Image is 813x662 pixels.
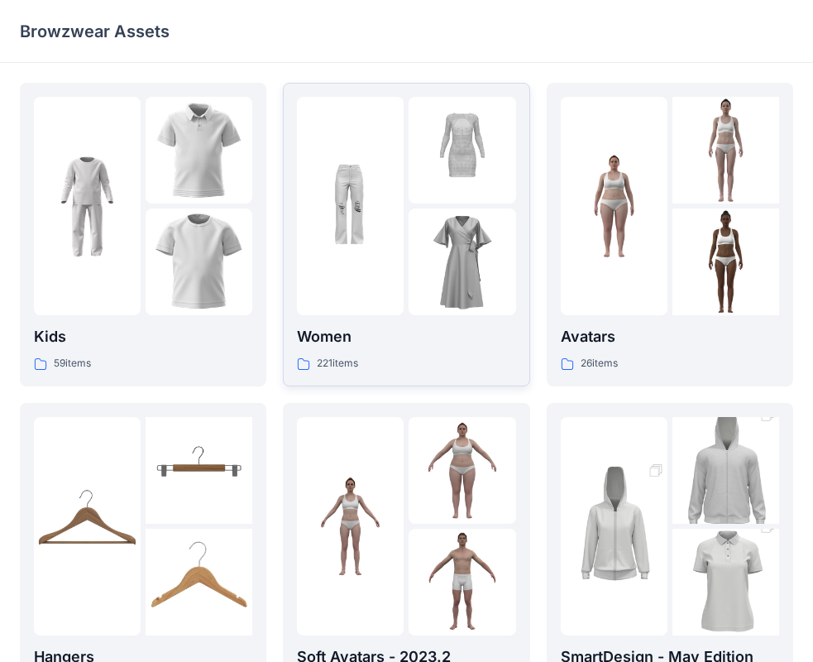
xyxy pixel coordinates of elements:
p: Kids [34,325,252,348]
a: folder 1folder 2folder 3Avatars26items [547,83,793,386]
img: folder 1 [297,473,404,579]
img: folder 3 [672,209,779,315]
img: folder 1 [561,446,667,607]
p: 26 items [581,355,618,372]
img: folder 3 [409,209,515,315]
img: folder 1 [561,153,667,260]
img: folder 1 [34,473,141,579]
img: folder 3 [146,209,252,315]
img: folder 3 [146,529,252,636]
img: folder 2 [672,391,779,551]
p: Browzwear Assets [20,20,170,43]
img: folder 2 [409,97,515,204]
p: 221 items [317,355,358,372]
p: Avatars [561,325,779,348]
img: folder 3 [409,529,515,636]
img: folder 2 [146,417,252,524]
img: folder 1 [297,153,404,260]
a: folder 1folder 2folder 3Kids59items [20,83,266,386]
p: 59 items [54,355,91,372]
img: folder 1 [34,153,141,260]
p: Women [297,325,515,348]
img: folder 2 [672,97,779,204]
a: folder 1folder 2folder 3Women221items [283,83,529,386]
img: folder 2 [146,97,252,204]
img: folder 2 [409,417,515,524]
